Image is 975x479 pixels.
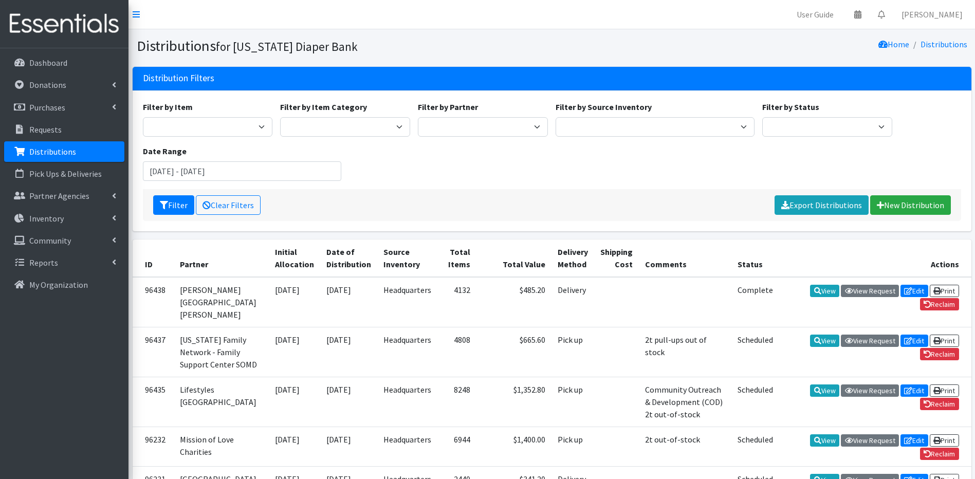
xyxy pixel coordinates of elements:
[29,58,67,68] p: Dashboard
[900,434,928,447] a: Edit
[29,257,58,268] p: Reports
[4,208,124,229] a: Inventory
[29,213,64,224] p: Inventory
[870,195,951,215] a: New Distribution
[893,4,971,25] a: [PERSON_NAME]
[29,102,65,113] p: Purchases
[437,377,476,427] td: 8248
[841,434,899,447] a: View Request
[900,335,928,347] a: Edit
[4,186,124,206] a: Partner Agencies
[4,7,124,41] img: HumanEssentials
[216,39,358,54] small: for [US_STATE] Diaper Bank
[29,146,76,157] p: Distributions
[731,239,779,277] th: Status
[174,327,269,377] td: [US_STATE] Family Network - Family Support Center SOMD
[29,80,66,90] p: Donations
[269,277,320,327] td: [DATE]
[320,427,377,466] td: [DATE]
[920,348,959,360] a: Reclaim
[4,274,124,295] a: My Organization
[551,327,594,377] td: Pick up
[930,335,959,347] a: Print
[437,327,476,377] td: 4808
[4,97,124,118] a: Purchases
[551,277,594,327] td: Delivery
[841,285,899,297] a: View Request
[639,377,731,427] td: Community Outreach & Development (COD) 2t out-of-stock
[437,277,476,327] td: 4132
[133,277,174,327] td: 96438
[29,124,62,135] p: Requests
[29,235,71,246] p: Community
[280,101,367,113] label: Filter by Item Category
[133,377,174,427] td: 96435
[551,427,594,466] td: Pick up
[143,73,214,84] h3: Distribution Filters
[153,195,194,215] button: Filter
[556,101,652,113] label: Filter by Source Inventory
[810,434,839,447] a: View
[196,195,261,215] a: Clear Filters
[174,277,269,327] td: [PERSON_NAME][GEOGRAPHIC_DATA] [PERSON_NAME]
[775,195,869,215] a: Export Distributions
[551,377,594,427] td: Pick up
[320,277,377,327] td: [DATE]
[29,191,89,201] p: Partner Agencies
[779,239,971,277] th: Actions
[930,434,959,447] a: Print
[377,377,437,427] td: Headquarters
[476,377,551,427] td: $1,352.80
[4,141,124,162] a: Distributions
[921,39,967,49] a: Distributions
[320,239,377,277] th: Date of Distribution
[437,239,476,277] th: Total Items
[143,161,342,181] input: January 1, 2011 - December 31, 2011
[133,239,174,277] th: ID
[174,239,269,277] th: Partner
[878,39,909,49] a: Home
[476,427,551,466] td: $1,400.00
[788,4,842,25] a: User Guide
[920,398,959,410] a: Reclaim
[133,427,174,466] td: 96232
[594,239,639,277] th: Shipping Cost
[137,37,548,55] h1: Distributions
[269,239,320,277] th: Initial Allocation
[841,384,899,397] a: View Request
[29,169,102,179] p: Pick Ups & Deliveries
[476,277,551,327] td: $485.20
[269,427,320,466] td: [DATE]
[174,377,269,427] td: Lifestyles [GEOGRAPHIC_DATA]
[377,277,437,327] td: Headquarters
[476,327,551,377] td: $665.60
[930,384,959,397] a: Print
[551,239,594,277] th: Delivery Method
[29,280,88,290] p: My Organization
[810,335,839,347] a: View
[133,327,174,377] td: 96437
[269,377,320,427] td: [DATE]
[900,384,928,397] a: Edit
[731,377,779,427] td: Scheduled
[377,239,437,277] th: Source Inventory
[4,252,124,273] a: Reports
[900,285,928,297] a: Edit
[476,239,551,277] th: Total Value
[377,327,437,377] td: Headquarters
[810,384,839,397] a: View
[920,298,959,310] a: Reclaim
[810,285,839,297] a: View
[639,427,731,466] td: 2t out-of-stock
[920,448,959,460] a: Reclaim
[320,327,377,377] td: [DATE]
[731,327,779,377] td: Scheduled
[731,427,779,466] td: Scheduled
[841,335,899,347] a: View Request
[174,427,269,466] td: Mission of Love Charities
[762,101,819,113] label: Filter by Status
[143,145,187,157] label: Date Range
[377,427,437,466] td: Headquarters
[320,377,377,427] td: [DATE]
[143,101,193,113] label: Filter by Item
